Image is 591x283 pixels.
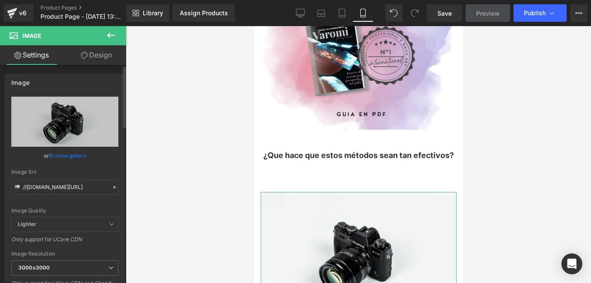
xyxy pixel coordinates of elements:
div: Image Resolution [11,251,118,257]
a: Laptop [311,4,332,22]
div: Assign Products [180,10,228,17]
button: Redo [406,4,423,22]
a: Desktop [290,4,311,22]
a: v6 [3,4,34,22]
div: Image [11,74,30,86]
div: Image Src [11,169,118,175]
span: Image [23,32,41,39]
div: or [11,151,118,160]
a: Tablet [332,4,353,22]
span: Product Page - [DATE] 13:52:38 [40,13,124,20]
a: Mobile [353,4,373,22]
span: ¿Que hace que estos métodos sean tan efectivos? [9,125,200,134]
button: Undo [385,4,403,22]
div: Image Quality [11,208,118,214]
div: Only support for UCare CDN [11,236,118,249]
input: Link [11,179,118,195]
a: Browse gallery [49,148,86,163]
span: Save [437,9,452,18]
span: Publish [524,10,546,17]
span: Library [143,9,163,17]
span: Preview [476,9,500,18]
a: Preview [466,4,510,22]
a: Design [65,45,128,65]
a: New Library [126,4,169,22]
button: Publish [514,4,567,22]
div: v6 [17,7,28,19]
b: 3000x3000 [18,264,50,271]
a: Product Pages [40,4,141,11]
button: More [570,4,588,22]
div: Open Intercom Messenger [561,253,582,274]
b: Lighter [18,221,36,227]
